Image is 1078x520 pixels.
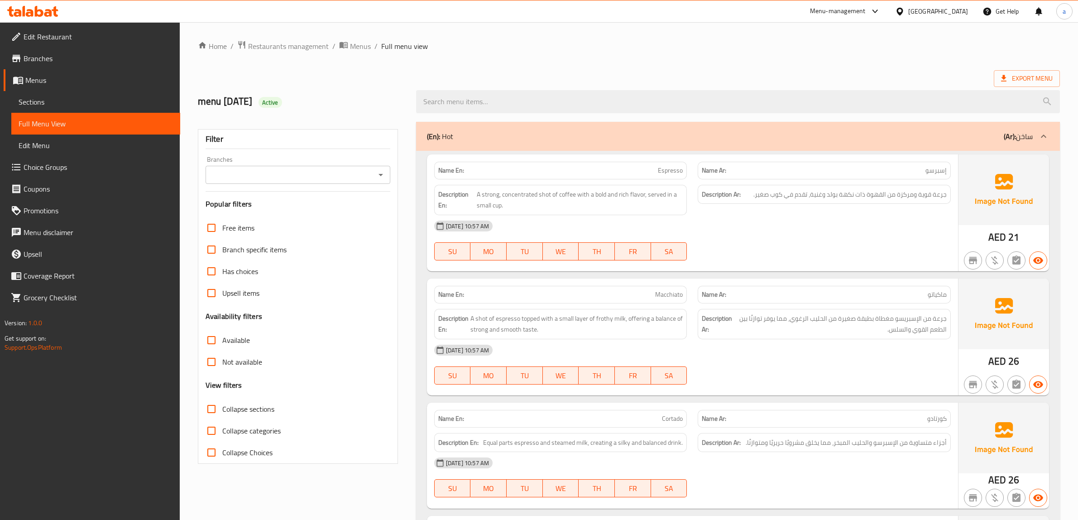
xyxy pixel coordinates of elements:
[206,199,390,209] h3: Popular filters
[11,135,180,156] a: Edit Menu
[24,292,173,303] span: Grocery Checklist
[350,41,371,52] span: Menus
[222,404,274,414] span: Collapse sections
[1063,6,1066,16] span: a
[1008,228,1019,246] span: 21
[1001,73,1053,84] span: Export Menu
[958,403,1049,473] img: Ae5nvW7+0k+MAAAAAElFTkSuQmCC
[734,313,946,335] span: جرعة من الإسبريسو مغطاة بطبقة صغيرة من الحليب الرغوي، مما يوفر توازنًا بين الطعم القوي والسلس.
[339,40,371,52] a: Menus
[470,242,507,260] button: MO
[206,130,390,149] div: Filter
[438,290,464,299] strong: Name En:
[477,189,683,211] span: A strong, concentrated shot of coffee with a bold and rich flavor, served in a small cup.
[988,228,1006,246] span: AED
[222,356,262,367] span: Not available
[5,332,46,344] span: Get support on:
[655,482,684,495] span: SA
[702,166,726,175] strong: Name Ar:
[1008,352,1019,370] span: 26
[24,227,173,238] span: Menu disclaimer
[4,156,180,178] a: Choice Groups
[986,251,1004,270] button: Purchased item
[198,40,1060,52] nav: breadcrumb
[1029,489,1047,507] button: Available
[416,90,1060,113] input: search
[908,6,968,16] div: [GEOGRAPHIC_DATA]
[4,178,180,200] a: Coupons
[1008,471,1019,489] span: 26
[546,482,575,495] span: WE
[618,245,647,258] span: FR
[810,6,866,17] div: Menu-management
[438,189,475,211] strong: Description En:
[579,366,615,385] button: TH
[24,31,173,42] span: Edit Restaurant
[1004,131,1033,142] p: ساخن
[222,447,273,458] span: Collapse Choices
[615,479,651,497] button: FR
[4,221,180,243] a: Menu disclaimer
[24,205,173,216] span: Promotions
[702,313,733,335] strong: Description Ar:
[4,69,180,91] a: Menus
[615,366,651,385] button: FR
[198,41,227,52] a: Home
[442,346,493,355] span: [DATE] 10:57 AM
[4,48,180,69] a: Branches
[24,249,173,260] span: Upsell
[543,366,579,385] button: WE
[615,242,651,260] button: FR
[651,242,687,260] button: SA
[24,270,173,281] span: Coverage Report
[543,242,579,260] button: WE
[374,41,378,52] li: /
[507,479,543,497] button: TU
[222,425,281,436] span: Collapse categories
[658,166,683,175] span: Espresso
[618,482,647,495] span: FR
[964,376,982,394] button: Not branch specific item
[746,437,947,448] span: أجزاء متساوية من الإسبرسو والحليب المبخر، مما يخلق مشروبًا حريريًا ومتوازنًا.
[222,266,258,277] span: Has choices
[332,41,335,52] li: /
[474,369,503,382] span: MO
[702,437,741,448] strong: Description Ar:
[702,189,741,200] strong: Description Ar:
[206,380,242,390] h3: View filters
[198,95,405,108] h2: menu [DATE]
[1007,489,1025,507] button: Not has choices
[19,96,173,107] span: Sections
[753,189,947,200] span: جرعة قوية ومركزة من القهوة ذات نكهة بولد وغنية، تقدم في كوب صغير.
[543,479,579,497] button: WE
[986,376,1004,394] button: Purchased item
[510,369,539,382] span: TU
[438,166,464,175] strong: Name En:
[222,335,250,346] span: Available
[618,369,647,382] span: FR
[438,437,479,448] strong: Description En:
[434,242,471,260] button: SU
[374,169,387,181] button: Open
[259,97,282,108] div: Active
[964,251,982,270] button: Not branch specific item
[438,313,469,335] strong: Description En:
[582,482,611,495] span: TH
[24,53,173,64] span: Branches
[507,242,543,260] button: TU
[510,245,539,258] span: TU
[438,369,467,382] span: SU
[1029,376,1047,394] button: Available
[474,482,503,495] span: MO
[510,482,539,495] span: TU
[958,154,1049,225] img: Ae5nvW7+0k+MAAAAAElFTkSuQmCC
[651,366,687,385] button: SA
[958,279,1049,349] img: Ae5nvW7+0k+MAAAAAElFTkSuQmCC
[546,245,575,258] span: WE
[655,290,683,299] span: Macchiato
[222,244,287,255] span: Branch specific items
[5,342,62,353] a: Support.OpsPlatform
[1007,376,1025,394] button: Not has choices
[4,200,180,221] a: Promotions
[927,414,947,424] span: كورتادو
